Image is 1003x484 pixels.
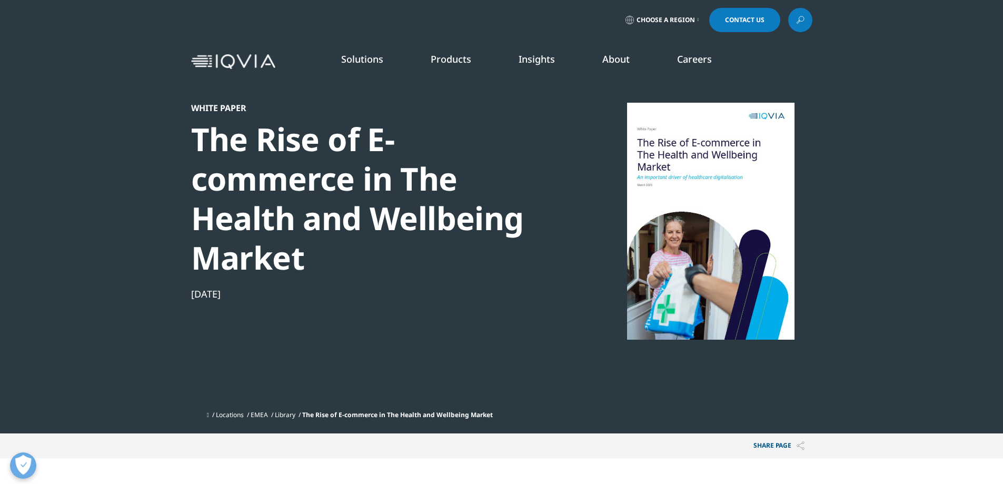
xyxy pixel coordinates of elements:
[251,410,268,419] a: EMEA
[431,53,471,65] a: Products
[341,53,383,65] a: Solutions
[519,53,555,65] a: Insights
[191,288,552,300] div: [DATE]
[302,410,493,419] span: The Rise of E-commerce in The Health and Wellbeing Market
[191,54,275,70] img: IQVIA Healthcare Information Technology and Pharma Clinical Research Company
[725,17,764,23] span: Contact Us
[709,8,780,32] a: Contact Us
[191,120,552,278] div: The Rise of E-commerce in The Health and Wellbeing Market
[797,441,805,450] img: Share PAGE
[10,452,36,479] button: Open Preferences
[746,433,812,458] button: Share PAGEShare PAGE
[602,53,630,65] a: About
[280,37,812,86] nav: Primary
[677,53,712,65] a: Careers
[191,103,552,113] div: White Paper
[746,433,812,458] p: Share PAGE
[275,410,295,419] a: Library
[637,16,695,24] span: Choose a Region
[216,410,244,419] a: Locations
